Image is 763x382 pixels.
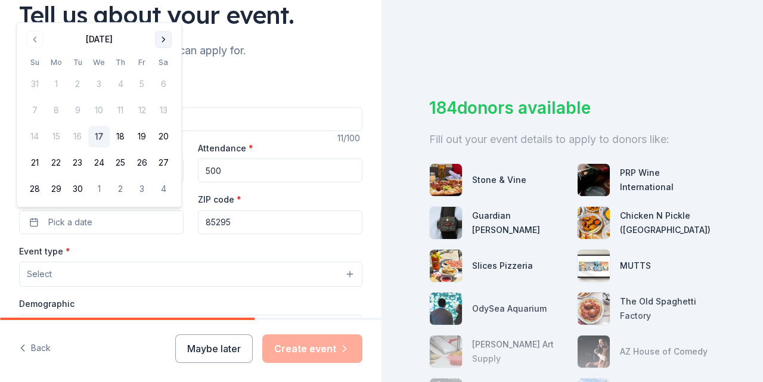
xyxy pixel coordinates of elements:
div: MUTTS [620,259,651,273]
div: Guardian [PERSON_NAME] [472,209,567,237]
th: Sunday [24,56,45,69]
th: Thursday [110,56,131,69]
div: 11 /100 [337,131,362,145]
button: Select [19,315,362,340]
button: 27 [153,153,174,174]
button: 20 [153,126,174,148]
button: 3 [131,179,153,200]
input: 20 [198,159,362,182]
div: Chicken N Pickle ([GEOGRAPHIC_DATA]) [620,209,715,237]
img: photo for Chicken N Pickle (Glendale) [578,207,610,239]
input: Spring Fundraiser [19,107,362,131]
div: PRP Wine International [620,166,715,194]
label: Attendance [198,142,253,154]
div: Slices Pizzeria [472,259,533,273]
button: Back [19,336,51,361]
button: Go to previous month [26,31,43,48]
button: Maybe later [175,334,253,363]
button: 23 [67,153,88,174]
img: photo for Stone & Vine [430,164,462,196]
button: 21 [24,153,45,174]
img: photo for PRP Wine International [578,164,610,196]
button: 1 [88,179,110,200]
button: 2 [110,179,131,200]
input: 12345 (U.S. only) [198,210,362,234]
button: 18 [110,126,131,148]
button: 29 [45,179,67,200]
button: 30 [67,179,88,200]
button: Pick a date [19,210,184,234]
div: Stone & Vine [472,173,526,187]
button: 25 [110,153,131,174]
th: Tuesday [67,56,88,69]
button: 26 [131,153,153,174]
button: 17 [88,126,110,148]
span: Pick a date [48,215,92,229]
th: Wednesday [88,56,110,69]
img: photo for Slices Pizzeria [430,250,462,282]
button: Go to next month [155,31,172,48]
button: Select [19,262,362,287]
img: photo for MUTTS [578,250,610,282]
th: Monday [45,56,67,69]
th: Saturday [153,56,174,69]
button: 28 [24,179,45,200]
div: 184 donors available [429,95,715,120]
label: Event type [19,246,70,257]
div: We'll find in-kind donations you can apply for. [19,41,362,60]
button: 24 [88,153,110,174]
label: ZIP code [198,194,241,206]
div: Fill out your event details to apply to donors like: [429,130,715,149]
img: photo for Guardian Angel Device [430,207,462,239]
button: 22 [45,153,67,174]
th: Friday [131,56,153,69]
button: 19 [131,126,153,148]
span: Select [27,267,52,281]
div: [DATE] [86,32,113,46]
label: Demographic [19,298,75,310]
button: 4 [153,179,174,200]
